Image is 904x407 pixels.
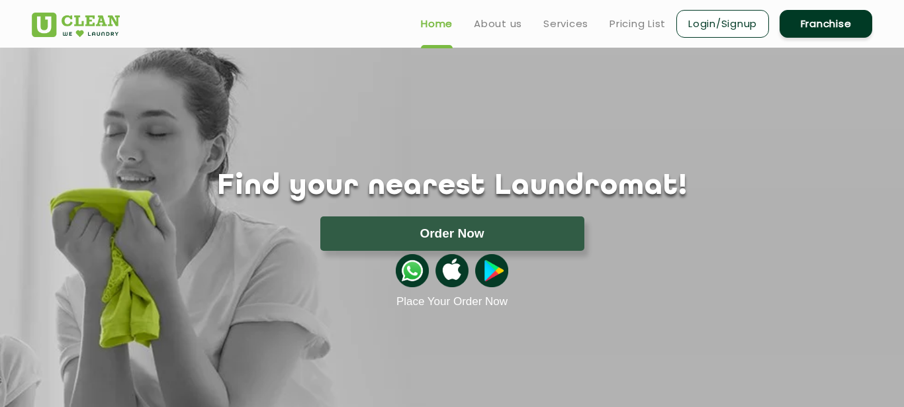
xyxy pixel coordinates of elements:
[676,10,769,38] a: Login/Signup
[610,16,666,32] a: Pricing List
[320,216,584,251] button: Order Now
[22,170,882,203] h1: Find your nearest Laundromat!
[474,16,522,32] a: About us
[396,254,429,287] img: whatsappicon.png
[780,10,872,38] a: Franchise
[475,254,508,287] img: playstoreicon.png
[543,16,588,32] a: Services
[396,295,508,308] a: Place Your Order Now
[421,16,453,32] a: Home
[435,254,469,287] img: apple-icon.png
[32,13,120,37] img: UClean Laundry and Dry Cleaning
